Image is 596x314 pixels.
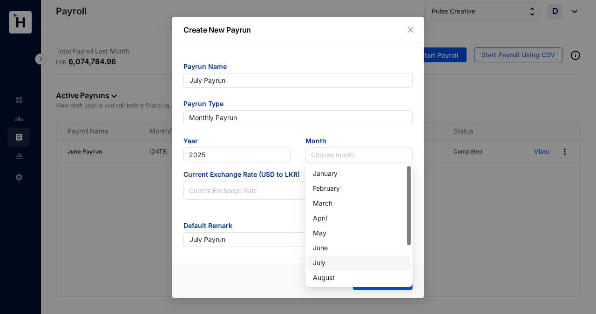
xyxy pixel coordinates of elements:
[183,232,413,247] input: Eg: Salary November
[189,111,407,125] span: Monthly Payrun
[307,166,411,181] div: January
[313,273,405,283] div: August
[307,181,411,196] div: February
[307,196,411,211] div: March
[183,170,413,181] span: Current Exchange Rate (USD to LKR)
[313,168,405,179] div: January
[307,270,411,285] div: August
[183,99,413,110] span: Payrun Type
[183,221,413,232] span: Default Remark
[406,25,416,35] button: Close
[307,226,411,241] div: May
[307,241,411,255] div: June
[313,213,405,223] div: April
[407,26,414,33] span: close
[183,136,291,147] span: Year
[313,228,405,238] div: May
[184,181,412,200] input: Current Exchange Rate
[307,211,411,226] div: April
[313,198,405,208] div: March
[307,255,411,270] div: July
[313,258,405,268] div: July
[189,148,285,162] span: 2025
[305,136,413,147] span: Month
[313,183,405,194] div: February
[183,73,413,88] input: Eg: November Payrun
[313,243,405,253] div: June
[183,24,413,35] p: Create New Payrun
[183,62,413,73] span: Payrun Name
